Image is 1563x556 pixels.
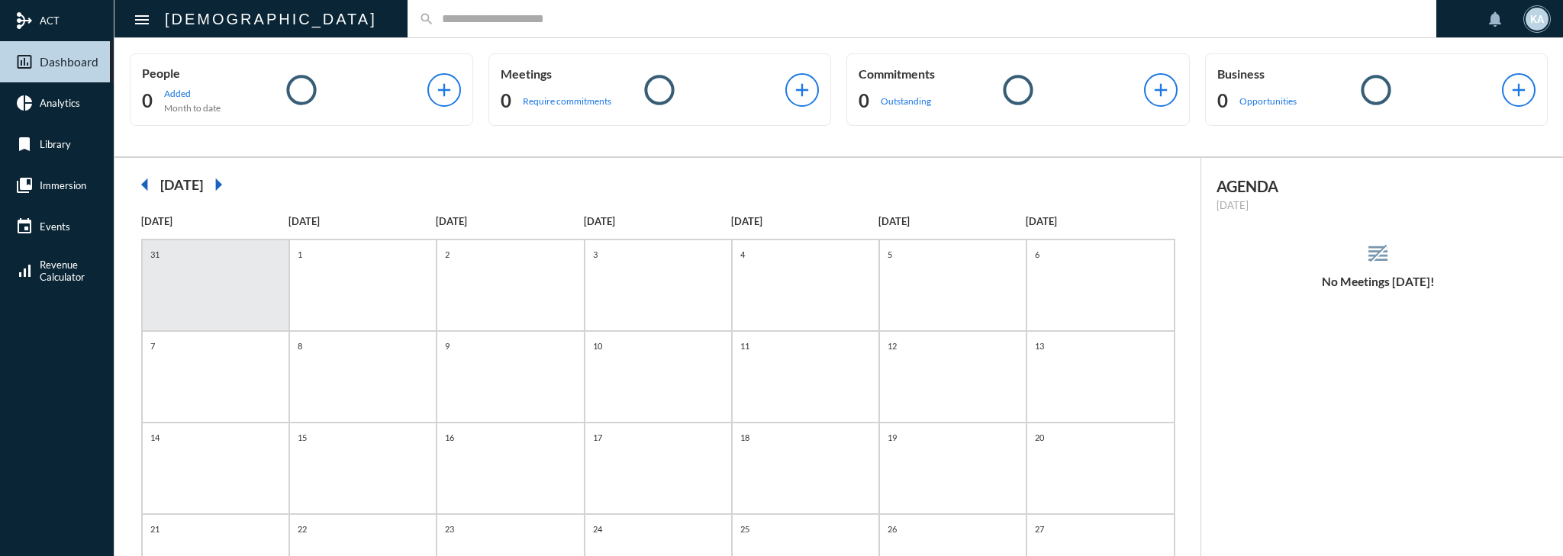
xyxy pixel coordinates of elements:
p: 4 [736,248,749,261]
p: 21 [147,522,163,535]
p: 23 [441,522,458,535]
span: Events [40,220,70,233]
div: KA [1526,8,1548,31]
p: [DATE] [141,215,288,227]
mat-icon: collections_bookmark [15,176,34,194]
p: [DATE] [1217,199,1541,211]
p: 1 [294,248,306,261]
p: 19 [884,431,901,444]
mat-icon: signal_cellular_alt [15,262,34,280]
p: 17 [589,431,606,444]
p: 13 [1031,339,1048,352]
p: 8 [294,339,306,352]
p: [DATE] [584,215,731,227]
mat-icon: pie_chart [15,94,34,112]
p: 5 [884,248,896,261]
p: 11 [736,339,753,352]
p: [DATE] [731,215,878,227]
span: Immersion [40,179,86,191]
p: 22 [294,522,311,535]
p: 15 [294,431,311,444]
p: 27 [1031,522,1048,535]
button: Toggle sidenav [127,4,157,34]
p: 6 [1031,248,1043,261]
p: [DATE] [878,215,1026,227]
p: [DATE] [1026,215,1173,227]
p: [DATE] [436,215,583,227]
h5: No Meetings [DATE]! [1201,275,1556,288]
p: 12 [884,339,901,352]
p: 9 [441,339,453,352]
p: 7 [147,339,159,352]
h2: AGENDA [1217,177,1541,195]
span: Revenue Calculator [40,259,85,283]
p: 18 [736,431,753,444]
mat-icon: search [419,11,434,27]
span: Dashboard [40,55,98,69]
mat-icon: arrow_right [203,169,234,200]
p: 31 [147,248,163,261]
mat-icon: insert_chart_outlined [15,53,34,71]
p: [DATE] [288,215,436,227]
h2: [DATE] [160,176,203,193]
p: 26 [884,522,901,535]
p: 3 [589,248,601,261]
mat-icon: mediation [15,11,34,30]
span: ACT [40,14,60,27]
mat-icon: reorder [1365,241,1391,266]
p: 14 [147,431,163,444]
p: 2 [441,248,453,261]
span: Analytics [40,97,80,109]
mat-icon: Side nav toggle icon [133,11,151,29]
p: 10 [589,339,606,352]
mat-icon: arrow_left [130,169,160,200]
p: 16 [441,431,458,444]
mat-icon: event [15,217,34,236]
h2: [DEMOGRAPHIC_DATA] [165,7,377,31]
p: 25 [736,522,753,535]
mat-icon: bookmark [15,135,34,153]
span: Library [40,138,71,150]
p: 24 [589,522,606,535]
mat-icon: notifications [1486,10,1504,28]
p: 20 [1031,431,1048,444]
